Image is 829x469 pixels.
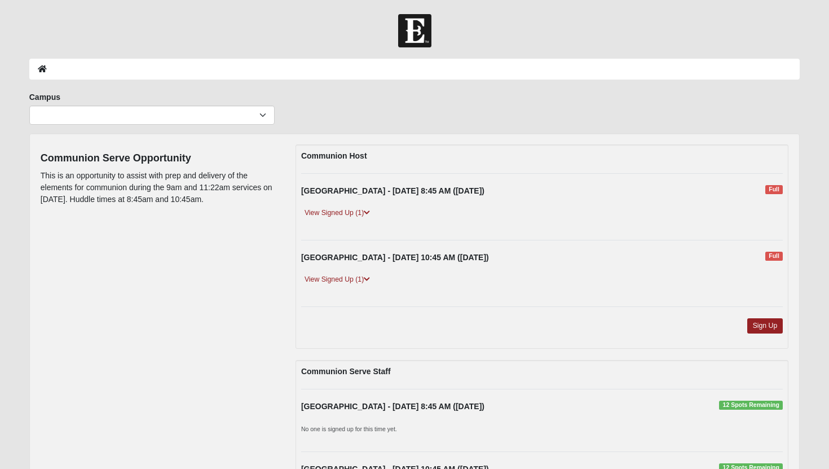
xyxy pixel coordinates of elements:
[41,152,279,165] h4: Communion Serve Opportunity
[29,91,60,103] label: Campus
[301,207,373,219] a: View Signed Up (1)
[301,274,373,286] a: View Signed Up (1)
[765,252,783,261] span: Full
[747,318,783,334] a: Sign Up
[41,170,279,205] p: This is an opportunity to assist with prep and delivery of the elements for communion during the ...
[301,426,397,432] small: No one is signed up for this time yet.
[765,185,783,194] span: Full
[301,151,367,160] strong: Communion Host
[301,402,484,411] strong: [GEOGRAPHIC_DATA] - [DATE] 8:45 AM ([DATE])
[398,14,431,47] img: Church of Eleven22 Logo
[301,186,484,195] strong: [GEOGRAPHIC_DATA] - [DATE] 8:45 AM ([DATE])
[719,401,783,410] span: 12 Spots Remaining
[301,253,489,262] strong: [GEOGRAPHIC_DATA] - [DATE] 10:45 AM ([DATE])
[301,367,391,376] strong: Communion Serve Staff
